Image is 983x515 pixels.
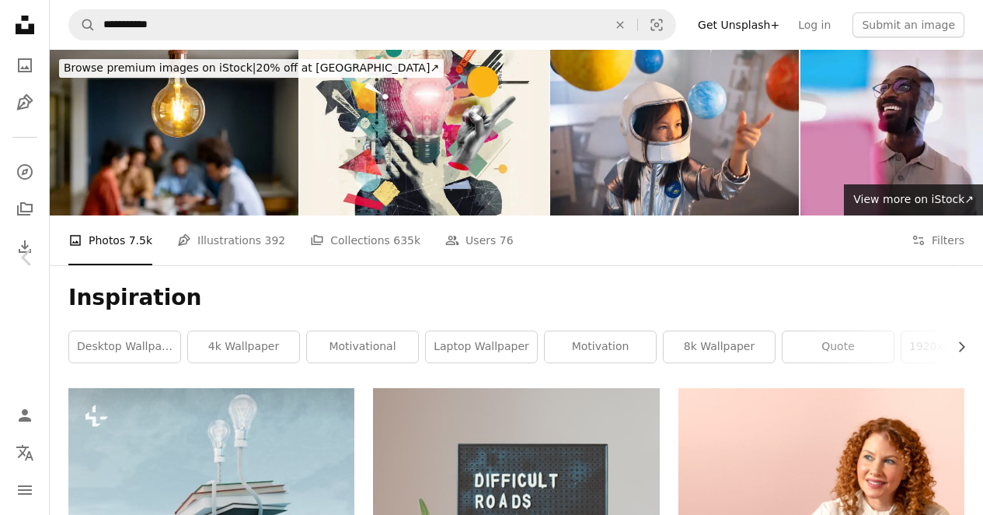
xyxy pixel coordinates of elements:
button: scroll list to the right [947,331,964,363]
span: View more on iStock ↗ [853,193,974,205]
img: Concept of business ideas and startups. Strategic thinking in marketing [300,50,549,215]
a: 8k wallpaper [664,331,775,363]
a: 4k wallpaper [188,331,299,363]
a: desktop wallpaper [69,331,180,363]
a: Log in / Sign up [9,400,40,431]
span: 76 [500,232,514,249]
form: Find visuals sitewide [68,9,676,40]
a: Next [929,183,983,332]
a: Browse premium images on iStock|20% off at [GEOGRAPHIC_DATA]↗ [50,50,453,87]
button: Filters [912,215,964,265]
a: Log in [789,12,840,37]
button: Language [9,437,40,468]
button: Clear [603,10,637,40]
a: a book with two light bulbs attached to it [68,461,354,475]
a: Illustrations [9,87,40,118]
a: Users 76 [445,215,514,265]
a: laptop wallpaper [426,331,537,363]
a: quote [783,331,894,363]
a: Collections 635k [310,215,420,265]
a: Photos [9,50,40,81]
a: Illustrations 392 [177,215,285,265]
img: Business idea [50,50,298,215]
h1: Inspiration [68,284,964,312]
button: Submit an image [852,12,964,37]
span: Browse premium images on iStock | [64,61,256,74]
button: Search Unsplash [69,10,96,40]
span: 635k [393,232,420,249]
a: Get Unsplash+ [688,12,789,37]
button: Visual search [638,10,675,40]
span: 20% off at [GEOGRAPHIC_DATA] ↗ [64,61,439,74]
a: motivational [307,331,418,363]
a: View more on iStock↗ [844,184,983,215]
span: 392 [265,232,286,249]
img: Girl in a space suit playing at home, exploring and learning about planets, imagining space travel. [550,50,799,215]
a: Explore [9,156,40,187]
button: Menu [9,475,40,506]
a: motivation [545,331,656,363]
